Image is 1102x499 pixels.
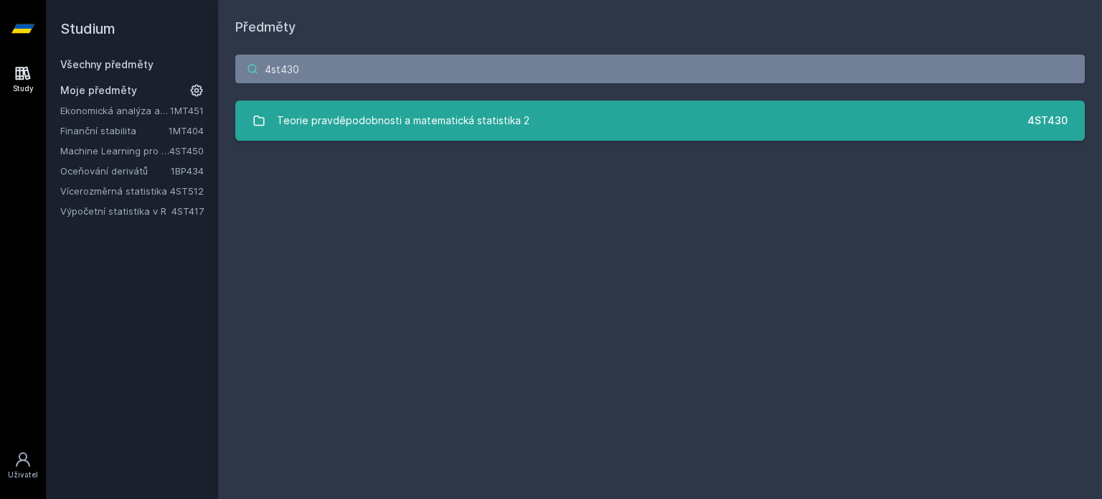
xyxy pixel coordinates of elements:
[235,55,1085,83] input: Název nebo ident předmětu…
[170,105,204,116] a: 1MT451
[60,164,171,178] a: Oceňování derivátů
[60,58,154,70] a: Všechny předměty
[60,83,137,98] span: Moje předměty
[60,144,169,158] a: Machine Learning pro ekonomické modelování
[60,184,170,198] a: Vícerozměrná statistika
[3,444,43,488] a: Uživatel
[3,57,43,101] a: Study
[60,123,169,138] a: Finanční stabilita
[1027,113,1068,128] div: 4ST430
[235,101,1085,141] a: Teorie pravděpodobnosti a matematická statistika 2 4ST430
[277,106,529,135] div: Teorie pravděpodobnosti a matematická statistika 2
[60,204,171,218] a: Výpočetní statistika v R
[171,165,204,177] a: 1BP434
[169,125,204,136] a: 1MT404
[8,470,38,480] div: Uživatel
[169,145,204,157] a: 4ST450
[13,83,34,94] div: Study
[60,103,170,118] a: Ekonomická analýza a prognóza
[235,17,1085,37] h1: Předměty
[171,205,204,217] a: 4ST417
[170,185,204,197] a: 4ST512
